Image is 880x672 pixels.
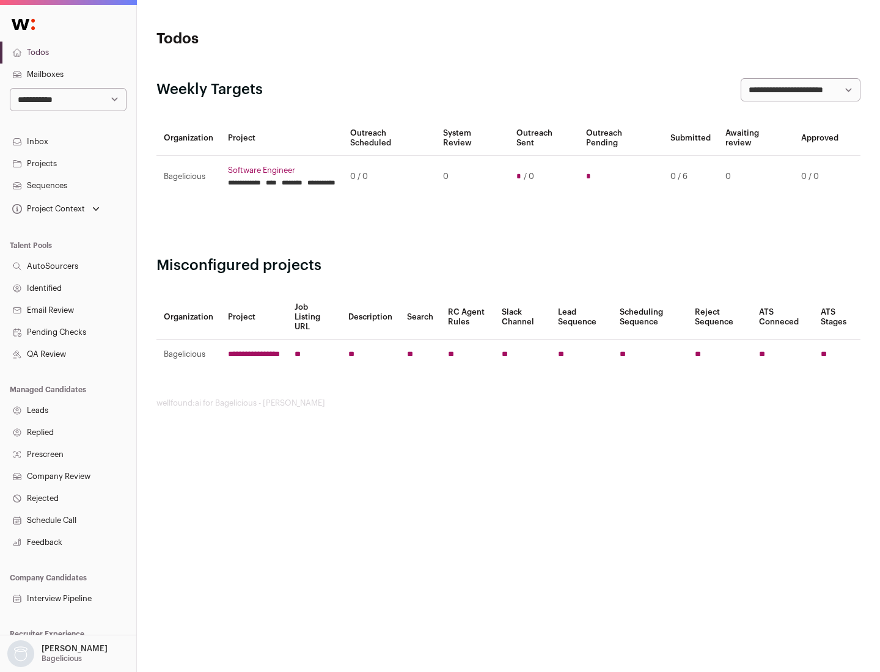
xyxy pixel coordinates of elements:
th: Outreach Sent [509,121,579,156]
img: Wellfound [5,12,42,37]
th: Slack Channel [494,295,551,340]
th: Job Listing URL [287,295,341,340]
td: 0 / 0 [343,156,436,198]
button: Open dropdown [10,200,102,217]
th: RC Agent Rules [441,295,494,340]
h1: Todos [156,29,391,49]
th: System Review [436,121,508,156]
th: ATS Stages [813,295,860,340]
th: Approved [794,121,846,156]
th: Reject Sequence [687,295,752,340]
th: Outreach Pending [579,121,662,156]
p: Bagelicious [42,654,82,663]
th: Scheduling Sequence [612,295,687,340]
td: 0 / 6 [663,156,718,198]
div: Project Context [10,204,85,214]
th: ATS Conneced [752,295,813,340]
td: 0 [436,156,508,198]
a: Software Engineer [228,166,335,175]
th: Search [400,295,441,340]
th: Organization [156,121,221,156]
th: Submitted [663,121,718,156]
button: Open dropdown [5,640,110,667]
th: Description [341,295,400,340]
span: / 0 [524,172,534,181]
h2: Weekly Targets [156,80,263,100]
th: Project [221,121,343,156]
img: nopic.png [7,640,34,667]
td: 0 [718,156,794,198]
th: Outreach Scheduled [343,121,436,156]
h2: Misconfigured projects [156,256,860,276]
footer: wellfound:ai for Bagelicious - [PERSON_NAME] [156,398,860,408]
th: Organization [156,295,221,340]
th: Lead Sequence [551,295,612,340]
td: Bagelicious [156,340,221,370]
th: Project [221,295,287,340]
td: Bagelicious [156,156,221,198]
p: [PERSON_NAME] [42,644,108,654]
td: 0 / 0 [794,156,846,198]
th: Awaiting review [718,121,794,156]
